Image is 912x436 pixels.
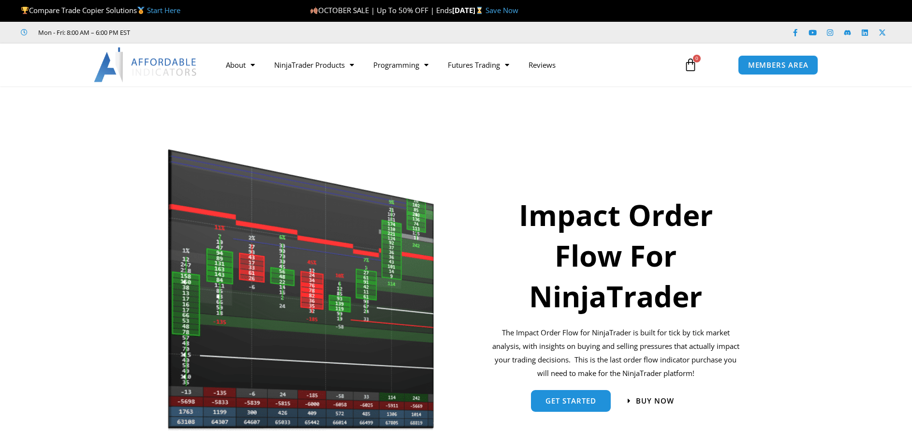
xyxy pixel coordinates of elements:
a: get started [531,390,611,412]
a: Buy now [628,397,674,405]
nav: Menu [216,54,673,76]
span: Buy now [636,397,674,405]
p: The Impact Order Flow for NinjaTrader is built for tick by tick market analysis, with insights on... [490,326,741,380]
iframe: Customer reviews powered by Trustpilot [144,28,289,37]
a: MEMBERS AREA [738,55,819,75]
strong: [DATE] [452,5,485,15]
a: About [216,54,265,76]
span: Compare Trade Copier Solutions [21,5,180,15]
a: Reviews [519,54,565,76]
span: get started [545,397,596,405]
h1: Impact Order Flow For NinjaTrader [490,195,741,316]
a: Futures Trading [438,54,519,76]
img: Orderflow | Affordable Indicators – NinjaTrader [167,147,436,433]
a: Programming [364,54,438,76]
span: MEMBERS AREA [748,61,809,69]
span: Mon - Fri: 8:00 AM – 6:00 PM EST [36,27,130,38]
img: 🍂 [310,7,318,14]
img: ⌛ [476,7,483,14]
img: 🥇 [137,7,145,14]
span: OCTOBER SALE | Up To 50% OFF | Ends [310,5,452,15]
img: LogoAI | Affordable Indicators – NinjaTrader [94,47,198,82]
a: Save Now [485,5,518,15]
a: NinjaTrader Products [265,54,364,76]
a: 0 [669,51,712,79]
span: 0 [693,55,701,62]
a: Start Here [147,5,180,15]
img: 🏆 [21,7,29,14]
